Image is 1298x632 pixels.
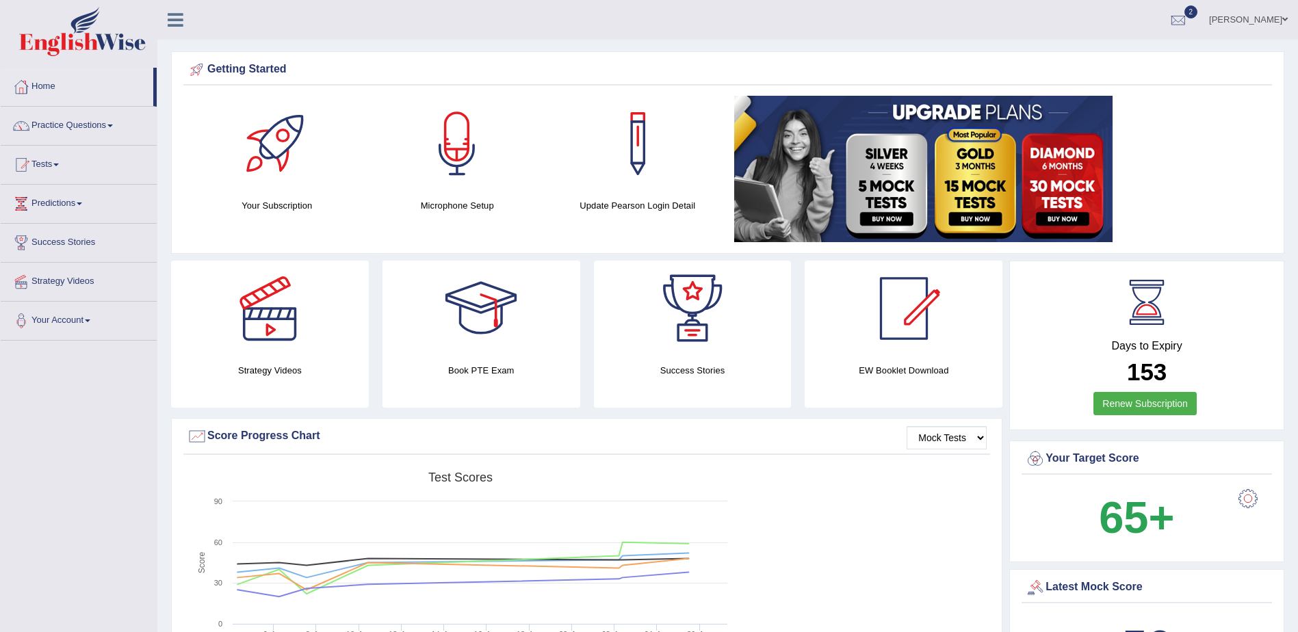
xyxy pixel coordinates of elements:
[1,224,157,258] a: Success Stories
[187,426,987,447] div: Score Progress Chart
[214,579,222,587] text: 30
[187,60,1269,80] div: Getting Started
[1025,449,1269,469] div: Your Target Score
[214,497,222,505] text: 90
[374,198,540,213] h4: Microphone Setup
[734,96,1113,242] img: small5.jpg
[1099,492,1174,542] b: 65+
[1,146,157,180] a: Tests
[1025,577,1269,598] div: Latest Mock Score
[218,620,222,628] text: 0
[197,552,207,574] tspan: Score
[194,198,360,213] h4: Your Subscription
[554,198,721,213] h4: Update Pearson Login Detail
[382,363,580,378] h4: Book PTE Exam
[805,363,1002,378] h4: EW Booklet Download
[1184,5,1198,18] span: 2
[1025,340,1269,352] h4: Days to Expiry
[214,538,222,547] text: 60
[1,302,157,336] a: Your Account
[1,263,157,297] a: Strategy Videos
[1,107,157,141] a: Practice Questions
[594,363,792,378] h4: Success Stories
[428,471,493,484] tspan: Test scores
[1127,358,1167,385] b: 153
[1,185,157,219] a: Predictions
[1093,392,1197,415] a: Renew Subscription
[171,363,369,378] h4: Strategy Videos
[1,68,153,102] a: Home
